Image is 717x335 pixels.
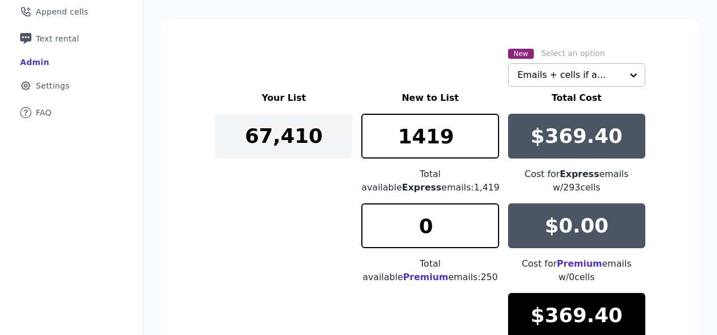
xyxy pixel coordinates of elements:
[402,182,442,193] span: Express
[361,257,499,284] div: Total available emails: 250
[508,49,534,59] span: New
[508,257,645,284] div: Cost for emails w/ 0 cells
[541,48,605,59] label: Select an option
[36,80,69,91] span: Settings
[20,57,49,68] div: Admin
[9,100,134,125] a: FAQ
[557,258,602,269] span: Premium
[560,169,599,179] span: Express
[9,26,134,51] a: Text rental
[36,107,52,118] span: FAQ
[215,91,352,105] h3: Your List
[361,167,499,194] div: Total available emails: 1,419
[508,167,645,194] div: Cost for emails w/ 293 cells
[508,91,645,105] h3: Total Cost
[9,73,134,98] a: Settings
[530,304,622,327] p: $369.40
[544,215,608,237] p: $0.00
[245,125,323,147] p: 67,410
[36,33,80,44] span: Text rental
[530,125,622,147] p: $369.40
[36,6,89,17] span: Append cells
[361,91,499,105] h3: New to List
[403,272,449,282] span: Premium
